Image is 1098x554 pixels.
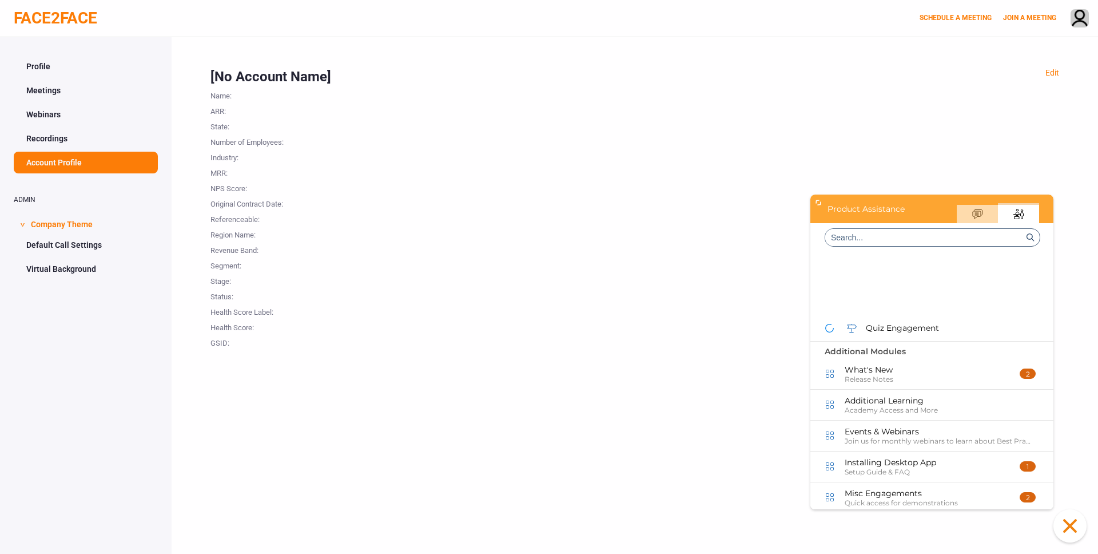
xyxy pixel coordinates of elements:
[14,152,158,173] a: Account Profile
[14,9,97,27] a: FACE2FACE
[14,258,158,280] a: Virtual Background
[1003,14,1056,22] a: JOIN A MEETING
[14,234,158,256] a: Default Call Settings
[210,102,325,117] div: ARR :
[1045,68,1059,77] a: Edit
[210,67,1059,86] div: [No Account Name]
[210,241,325,256] div: Revenue Band :
[210,133,325,148] div: Number of Employees :
[210,210,325,225] div: Referenceable :
[210,86,325,102] div: Name :
[210,225,325,241] div: Region Name :
[210,256,325,272] div: Segment :
[14,80,158,101] a: Meetings
[810,195,1053,509] iframe: Bot Window
[17,223,28,227] span: >
[5,5,167,15] div: ∑aåāБδ ⷺ
[31,212,93,234] span: Company Theme
[920,14,992,22] a: SCHEDULE A MEETING
[210,318,325,334] div: Health Score :
[210,303,325,318] div: Health Score Label :
[14,128,158,149] a: Recordings
[14,196,158,204] h2: ADMIN
[14,56,158,77] a: Profile
[5,15,167,26] div: ∑aåāБδ ⷺ
[210,195,325,210] div: Original Contract Date :
[1053,509,1087,543] button: Click to close the Knowledge Center Bot window.
[14,104,158,125] a: Webinars
[210,334,325,349] div: GSID :
[210,272,325,287] div: Stage :
[1071,10,1088,29] img: avatar.710606db.png
[210,117,325,133] div: State :
[210,287,325,303] div: Status :
[210,148,325,164] div: Industry :
[210,164,325,179] div: MRR :
[210,179,325,195] div: NPS Score :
